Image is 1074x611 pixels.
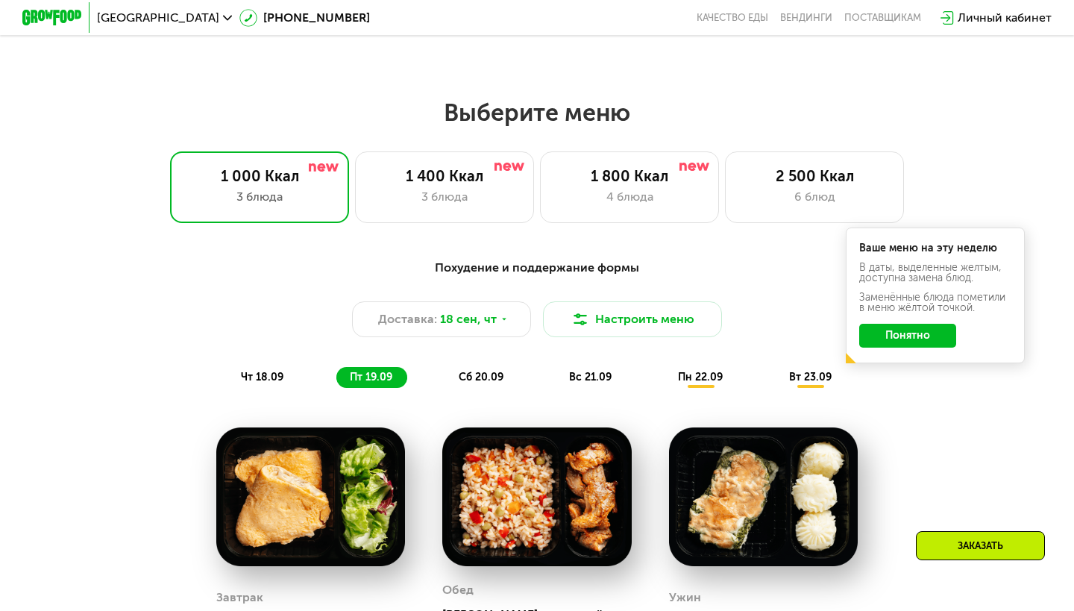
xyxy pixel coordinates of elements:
span: вс 21.09 [569,371,612,383]
span: сб 20.09 [459,371,503,383]
span: 18 сен, чт [440,310,497,328]
h2: Выберите меню [48,98,1026,128]
span: чт 18.09 [241,371,283,383]
div: 1 000 Ккал [186,167,333,185]
div: Ужин [669,586,701,609]
div: 1 800 Ккал [556,167,703,185]
button: Настроить меню [543,301,722,337]
a: Качество еды [697,12,768,24]
span: Доставка: [378,310,437,328]
div: Похудение и поддержание формы [95,259,979,278]
div: 3 блюда [186,188,333,206]
button: Понятно [859,324,956,348]
div: Заменённые блюда пометили в меню жёлтой точкой. [859,292,1011,313]
div: Заказать [916,531,1045,560]
span: пт 19.09 [350,371,392,383]
div: Завтрак [216,586,263,609]
div: 2 500 Ккал [741,167,888,185]
span: вт 23.09 [789,371,832,383]
div: 1 400 Ккал [371,167,518,185]
a: [PHONE_NUMBER] [239,9,370,27]
div: Ваше меню на эту неделю [859,243,1011,254]
a: Вендинги [780,12,832,24]
div: 6 блюд [741,188,888,206]
span: пн 22.09 [678,371,723,383]
div: Обед [442,579,474,601]
div: 4 блюда [556,188,703,206]
span: [GEOGRAPHIC_DATA] [97,12,219,24]
div: В даты, выделенные желтым, доступна замена блюд. [859,263,1011,283]
div: поставщикам [844,12,921,24]
div: Личный кабинет [958,9,1052,27]
div: 3 блюда [371,188,518,206]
